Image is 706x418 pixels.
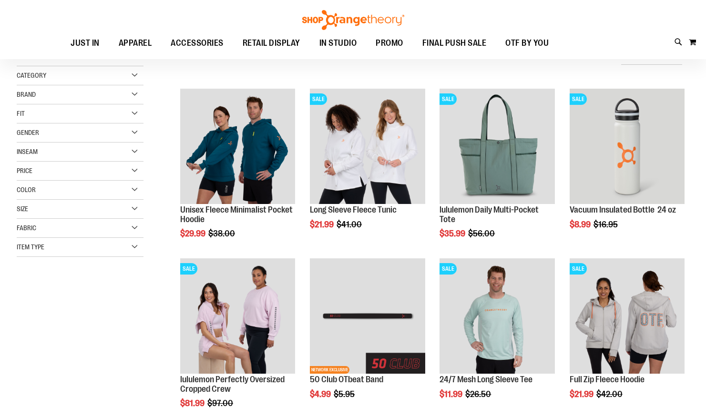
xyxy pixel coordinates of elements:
span: SALE [440,263,457,275]
div: Fabric [17,219,143,238]
span: SALE [570,93,587,105]
a: Main View of 2024 50 Club OTBeat BandNETWORK EXCLUSIVE [310,258,425,375]
span: $81.99 [180,398,206,408]
span: SALE [440,93,457,105]
a: Full Zip Fleece Hoodie [570,375,645,384]
span: Gender [17,129,39,136]
div: Fit [17,104,143,123]
img: Main View of 2024 50 Club OTBeat Band [310,258,425,373]
a: Main Image of 1457091SALE [570,258,685,375]
a: IN STUDIO [310,32,367,54]
span: $29.99 [180,229,207,238]
a: 24/7 Mesh Long Sleeve Tee [440,375,532,384]
span: $42.00 [596,389,624,399]
span: $16.95 [593,220,619,229]
span: $21.99 [570,389,595,399]
span: Fit [17,110,25,117]
div: Category [17,66,143,85]
div: Inseam [17,143,143,162]
a: 50 Club OTbeat Band [310,375,383,384]
div: product [435,84,559,263]
span: $8.99 [570,220,592,229]
div: Brand [17,85,143,104]
span: $11.99 [440,389,464,399]
span: $56.00 [468,229,496,238]
a: Main Image of 1457095SALE [440,258,554,375]
span: $97.00 [207,398,235,408]
span: $35.99 [440,229,467,238]
span: RETAIL DISPLAY [243,32,300,54]
span: JUST IN [71,32,100,54]
span: $41.00 [337,220,363,229]
a: lululemon Perfectly Oversized Cropped Crew [180,375,285,394]
img: lululemon Daily Multi-Pocket Tote [440,89,554,204]
img: Product image for Fleece Long Sleeve [310,89,425,204]
span: $38.00 [208,229,236,238]
a: OTF BY YOU [496,32,558,54]
span: Category [17,71,46,79]
div: product [175,84,300,263]
a: lululemon Perfectly Oversized Cropped CrewSALE [180,258,295,375]
span: NETWORK EXCLUSIVE [310,366,349,374]
div: Item Type [17,238,143,257]
div: product [305,84,430,253]
span: Fabric [17,224,36,232]
span: $26.50 [465,389,492,399]
span: FINAL PUSH SALE [422,32,487,54]
img: Unisex Fleece Minimalist Pocket Hoodie [180,89,295,204]
a: ACCESSORIES [161,32,233,54]
span: SALE [180,263,197,275]
img: Main Image of 1457091 [570,258,685,373]
span: Item Type [17,243,44,251]
span: Size [17,205,28,213]
a: RETAIL DISPLAY [233,32,310,54]
span: $21.99 [310,220,335,229]
a: Long Sleeve Fleece Tunic [310,205,397,214]
span: $5.95 [334,389,356,399]
a: Vacuum Insulated Bottle 24 oz [570,205,676,214]
span: Inseam [17,148,38,155]
a: lululemon Daily Multi-Pocket Tote [440,205,539,224]
div: Price [17,162,143,181]
a: APPAREL [109,32,162,54]
span: PROMO [376,32,403,54]
span: Price [17,167,32,174]
a: JUST IN [61,32,109,54]
span: Color [17,186,36,194]
div: product [565,84,689,253]
div: Size [17,200,143,219]
img: Vacuum Insulated Bottle 24 oz [570,89,685,204]
span: SALE [570,263,587,275]
span: $4.99 [310,389,332,399]
img: Main Image of 1457095 [440,258,554,373]
span: OTF BY YOU [505,32,549,54]
a: Product image for Fleece Long SleeveSALE [310,89,425,205]
a: Unisex Fleece Minimalist Pocket Hoodie [180,89,295,205]
a: PROMO [366,32,413,54]
span: Brand [17,91,36,98]
span: APPAREL [119,32,152,54]
div: Gender [17,123,143,143]
div: Color [17,181,143,200]
a: lululemon Daily Multi-Pocket ToteSALE [440,89,554,205]
span: IN STUDIO [319,32,357,54]
img: lululemon Perfectly Oversized Cropped Crew [180,258,295,373]
a: Vacuum Insulated Bottle 24 ozSALE [570,89,685,205]
a: Unisex Fleece Minimalist Pocket Hoodie [180,205,293,224]
img: Shop Orangetheory [301,10,406,30]
span: SALE [310,93,327,105]
a: FINAL PUSH SALE [413,32,496,54]
span: ACCESSORIES [171,32,224,54]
